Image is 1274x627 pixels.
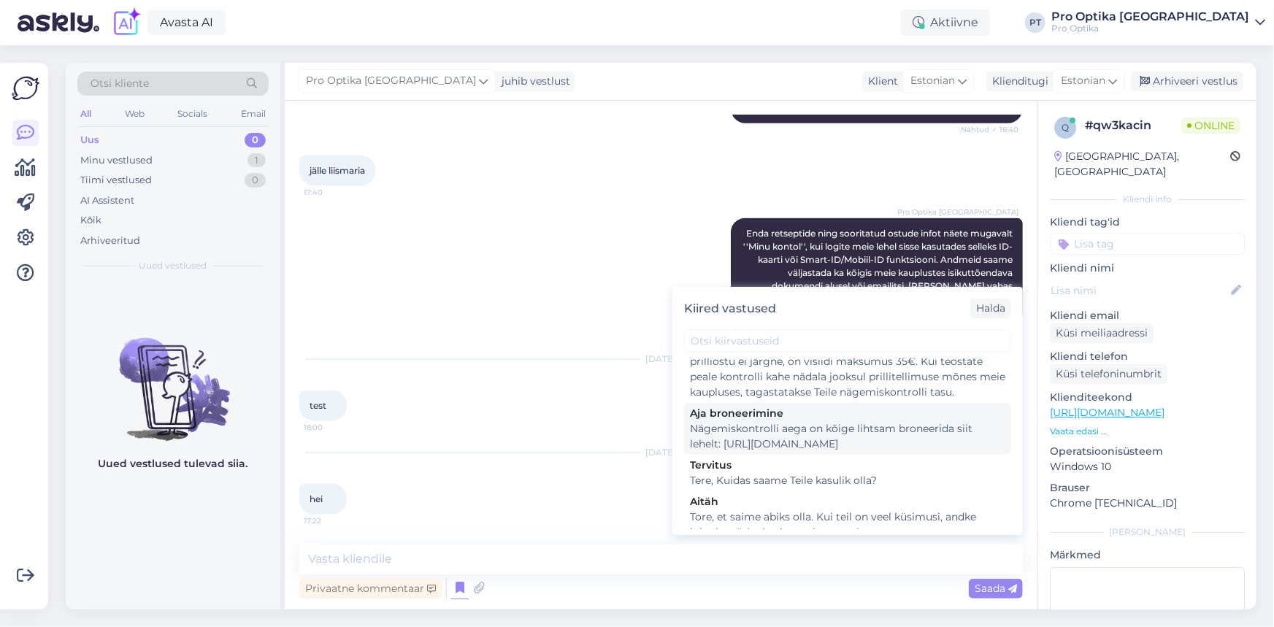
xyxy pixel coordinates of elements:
div: Arhiveeritud [80,234,140,248]
div: [DATE] [299,353,1023,366]
a: Avasta AI [147,10,226,35]
span: Online [1181,118,1240,134]
img: explore-ai [111,7,142,38]
div: juhib vestlust [496,74,570,89]
div: Klienditugi [986,74,1048,89]
p: Uued vestlused tulevad siia. [99,456,248,472]
div: [DATE] [299,446,1023,459]
div: Nägemiskontroll on prilliostjale tasuta. Kui kontrollile prilliostu ei järgne, on visiidi maksumu... [690,339,1005,400]
div: Kiired vastused [684,300,776,318]
div: Aktiivne [901,9,990,36]
p: Vaata edasi ... [1050,425,1245,438]
span: Uued vestlused [139,259,207,272]
div: Pro Optika [GEOGRAPHIC_DATA] [1051,11,1249,23]
span: jälle liismaria [310,165,365,176]
div: Tere, Kuidas saame Teile kasulik olla? [690,473,1005,488]
div: Aja broneerimine [690,406,1005,421]
div: Kliendi info [1050,193,1245,206]
div: Nägemiskontrolli aega on kõige lihtsam broneerida siit lehelt: [URL][DOMAIN_NAME] [690,421,1005,452]
span: Saada [975,582,1017,595]
div: # qw3kacin [1085,117,1181,134]
span: test [310,400,326,411]
div: 1 [247,153,266,168]
p: Klienditeekond [1050,390,1245,405]
p: Kliendi telefon [1050,349,1245,364]
p: Kliendi nimi [1050,261,1245,276]
span: 17:22 [304,515,358,526]
div: PT [1025,12,1045,33]
div: Socials [174,104,210,123]
span: Enda retseptide ning sooritatud ostude infot näete mugavalt ''Minu kontol'', kui logite meie lehe... [743,228,1015,318]
span: 17:40 [304,187,358,198]
span: 18:00 [304,422,358,433]
div: Pro Optika [1051,23,1249,34]
p: Windows 10 [1050,459,1245,474]
img: No chats [66,312,280,443]
p: Chrome [TECHNICAL_ID] [1050,496,1245,511]
div: Tiimi vestlused [80,173,152,188]
img: Askly Logo [12,74,39,102]
div: Uus [80,133,99,147]
p: Märkmed [1050,547,1245,563]
div: All [77,104,94,123]
p: Kliendi email [1050,308,1245,323]
div: 0 [245,133,266,147]
div: AI Assistent [80,193,134,208]
div: Kõik [80,213,101,228]
span: Pro Optika [GEOGRAPHIC_DATA] [306,73,476,89]
span: q [1062,122,1069,133]
div: Küsi telefoninumbrit [1050,364,1167,384]
div: Web [122,104,147,123]
span: Estonian [1061,73,1105,89]
span: hei [310,493,323,504]
div: Aitäh [690,494,1005,509]
input: Lisa tag [1050,233,1245,255]
div: [GEOGRAPHIC_DATA], [GEOGRAPHIC_DATA] [1054,149,1230,180]
span: Otsi kliente [91,76,149,91]
p: Kliendi tag'id [1050,215,1245,230]
div: Küsi meiliaadressi [1050,323,1154,343]
span: Nähtud ✓ 16:40 [961,124,1018,135]
div: 0 [245,173,266,188]
span: Estonian [910,73,955,89]
p: Operatsioonisüsteem [1050,444,1245,459]
div: Tervitus [690,458,1005,473]
input: Otsi kiirvastuseid [684,330,1011,353]
div: Privaatne kommentaar [299,579,442,599]
a: Pro Optika [GEOGRAPHIC_DATA]Pro Optika [1051,11,1265,34]
div: Email [238,104,269,123]
div: Klient [862,74,898,89]
p: Brauser [1050,480,1245,496]
a: [URL][DOMAIN_NAME] [1050,406,1164,419]
div: Arhiveeri vestlus [1131,72,1243,91]
div: Halda [970,299,1011,318]
div: [PERSON_NAME] [1050,526,1245,539]
div: Tore, et saime abiks olla. Kui teil on veel küsimusi, andke julgelt märku ja aitame hea meelega. [690,509,1005,540]
input: Lisa nimi [1051,282,1228,299]
div: Minu vestlused [80,153,153,168]
span: Pro Optika [GEOGRAPHIC_DATA] [897,207,1018,218]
